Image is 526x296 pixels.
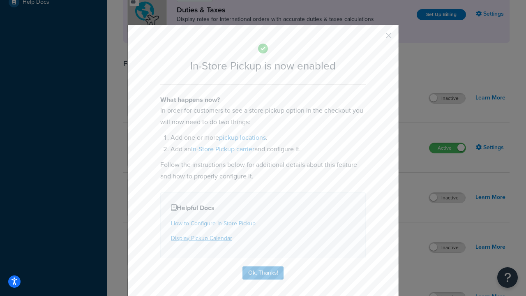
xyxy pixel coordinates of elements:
p: Follow the instructions below for additional details about this feature and how to properly confi... [160,159,366,182]
p: In order for customers to see a store pickup option in the checkout you will now need to do two t... [160,105,366,128]
h4: What happens now? [160,95,366,105]
a: In-Store Pickup carrier [191,144,254,154]
a: How to Configure In-Store Pickup [171,219,256,228]
h2: In-Store Pickup is now enabled [160,60,366,72]
a: Display Pickup Calendar [171,234,232,243]
button: Ok, Thanks! [242,266,284,280]
a: pickup locations [219,133,266,142]
h4: Helpful Docs [171,203,355,213]
li: Add an and configure it. [171,143,366,155]
li: Add one or more . [171,132,366,143]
